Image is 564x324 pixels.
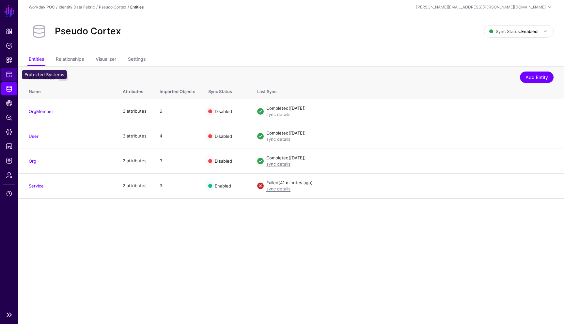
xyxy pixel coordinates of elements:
[266,155,554,161] div: Completed ([DATE])
[6,172,12,178] span: Admin
[56,54,84,66] a: Relationships
[6,129,12,135] span: Data Lens
[116,149,153,173] td: 2 attributes
[29,134,39,139] a: User
[18,82,116,99] th: Name
[416,4,546,10] div: [PERSON_NAME][EMAIL_ADDRESS][PERSON_NAME][DOMAIN_NAME]
[266,180,554,186] div: Failed (41 minutes ago)
[6,114,12,121] span: Policy Lens
[1,111,17,124] a: Policy Lens
[251,82,564,99] th: Last Sync
[116,82,153,99] th: Attributes
[6,100,12,106] span: CAEP Hub
[266,161,290,167] a: sync details
[6,190,12,197] span: Support
[153,149,202,173] td: 3
[126,4,130,10] div: /
[130,5,144,9] strong: Entities
[266,105,554,112] div: Completed ([DATE])
[128,54,146,66] a: Settings
[96,54,116,66] a: Visualizer
[6,57,12,63] span: Snippets
[22,70,67,79] div: Protected Systems
[215,134,232,139] span: Disabled
[29,54,44,66] a: Entities
[153,173,202,198] td: 3
[6,143,12,150] span: Reports
[6,157,12,164] span: Logs
[153,99,202,124] td: 6
[266,137,290,142] a: sync details
[55,4,59,10] div: /
[6,42,12,49] span: Policies
[521,29,538,34] strong: Enabled
[6,28,12,35] span: Dashboard
[153,82,202,99] th: Imported Objects
[1,154,17,167] a: Logs
[95,4,99,10] div: /
[116,173,153,198] td: 2 attributes
[266,112,290,117] a: sync details
[520,72,554,83] a: Add Entity
[99,5,126,9] a: Pseudo Cortex
[1,25,17,38] a: Dashboard
[29,183,44,188] a: Service
[4,4,15,18] a: SGNL
[1,82,17,95] a: Identity Data Fabric
[1,169,17,182] a: Admin
[6,86,12,92] span: Identity Data Fabric
[215,183,231,188] span: Enabled
[202,82,251,99] th: Sync Status
[29,5,55,9] a: Workday POC
[6,71,12,78] span: Protected Systems
[116,99,153,124] td: 3 attributes
[1,140,17,153] a: Reports
[215,158,232,164] span: Disabled
[266,130,554,137] div: Completed ([DATE])
[489,29,538,34] span: Sync Status:
[215,109,232,114] span: Disabled
[1,125,17,138] a: Data Lens
[153,124,202,149] td: 4
[29,109,53,114] a: OrgMember
[116,124,153,149] td: 3 attributes
[55,26,121,37] h2: Pseudo Cortex
[29,158,36,164] a: Org
[1,68,17,81] a: Protected Systems
[1,39,17,52] a: Policies
[1,54,17,67] a: Snippets
[1,97,17,110] a: CAEP Hub
[59,5,95,9] a: Identity Data Fabric
[266,186,290,191] a: sync details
